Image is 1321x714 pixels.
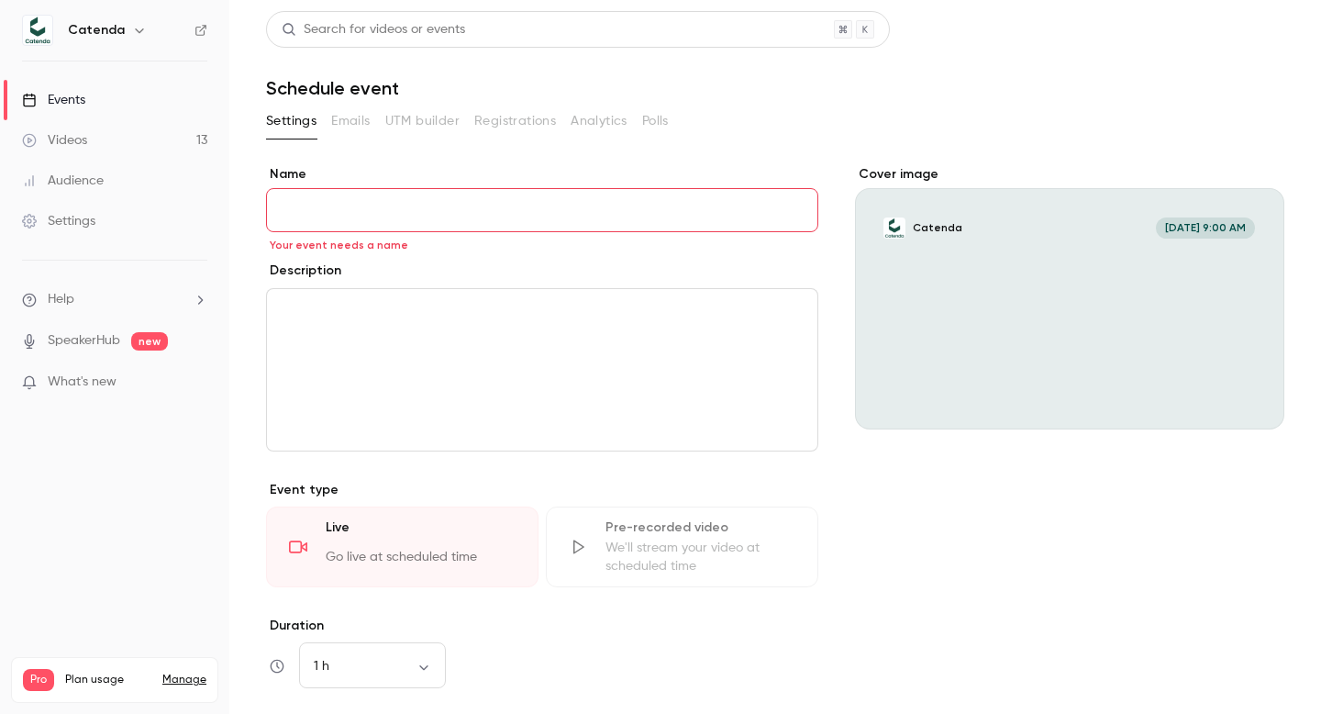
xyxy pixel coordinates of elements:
[571,112,627,131] span: Analytics
[331,112,370,131] span: Emails
[326,548,516,575] div: Go live at scheduled time
[266,106,316,136] button: Settings
[22,172,104,190] div: Audience
[22,290,207,309] li: help-dropdown-opener
[185,374,207,391] iframe: Noticeable Trigger
[22,212,95,230] div: Settings
[131,332,168,351] span: new
[605,519,795,537] div: Pre-recorded video
[299,657,446,675] div: 1 h
[162,673,206,687] a: Manage
[855,165,1284,430] section: Cover image
[855,165,1284,184] label: Cover image
[48,331,120,351] a: SpeakerHub
[266,481,818,499] p: Event type
[48,373,117,392] span: What's new
[23,16,52,45] img: Catenda
[605,539,795,575] div: We'll stream your video at scheduled time
[385,112,460,131] span: UTM builder
[266,617,818,635] label: Duration
[23,669,54,691] span: Pro
[270,238,408,252] span: Your event needs a name
[22,91,85,109] div: Events
[22,131,87,150] div: Videos
[266,507,538,587] div: LiveGo live at scheduled time
[68,21,125,39] h6: Catenda
[65,673,151,687] span: Plan usage
[266,165,818,184] label: Name
[282,20,465,39] div: Search for videos or events
[474,112,556,131] span: Registrations
[266,77,1284,99] h1: Schedule event
[267,289,817,451] div: editor
[326,519,516,546] div: Live
[266,288,818,452] section: description
[266,262,341,280] label: Description
[48,290,74,309] span: Help
[546,507,818,587] div: Pre-recorded videoWe'll stream your video at scheduled time
[642,112,669,131] span: Polls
